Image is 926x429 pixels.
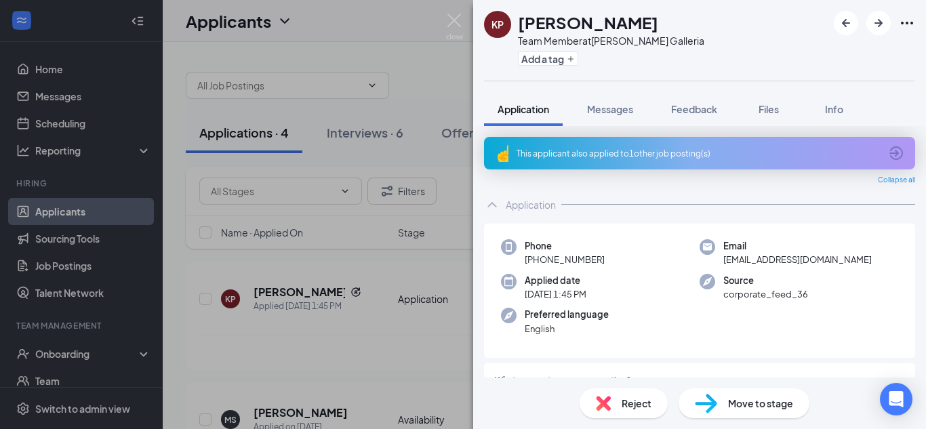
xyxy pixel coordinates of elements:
div: Application [506,198,556,211]
button: ArrowLeftNew [834,11,858,35]
span: Phone [525,239,605,253]
span: [PHONE_NUMBER] [525,253,605,266]
span: Move to stage [728,396,793,411]
span: Feedback [671,103,717,115]
span: What wage rate are you expecting? [495,374,631,387]
span: Email [723,239,872,253]
svg: ArrowRight [870,15,887,31]
svg: ArrowCircle [888,145,904,161]
h1: [PERSON_NAME] [518,11,658,34]
span: Preferred language [525,308,609,321]
div: KP [491,18,504,31]
svg: Ellipses [899,15,915,31]
div: This applicant also applied to 1 other job posting(s) [517,148,880,159]
span: Messages [587,103,633,115]
span: Source [723,274,808,287]
span: Applied date [525,274,586,287]
span: Application [498,103,549,115]
span: [DATE] 1:45 PM [525,287,586,301]
svg: ChevronUp [484,197,500,213]
button: ArrowRight [866,11,891,35]
span: Info [825,103,843,115]
div: Team Member at [PERSON_NAME] Galleria [518,34,704,47]
button: PlusAdd a tag [518,52,578,66]
span: Reject [622,396,651,411]
span: English [525,322,609,335]
svg: ArrowLeftNew [838,15,854,31]
div: Open Intercom Messenger [880,383,912,415]
span: Files [759,103,779,115]
span: [EMAIL_ADDRESS][DOMAIN_NAME] [723,253,872,266]
svg: Plus [567,55,575,63]
span: Collapse all [878,175,915,186]
span: corporate_feed_36 [723,287,808,301]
